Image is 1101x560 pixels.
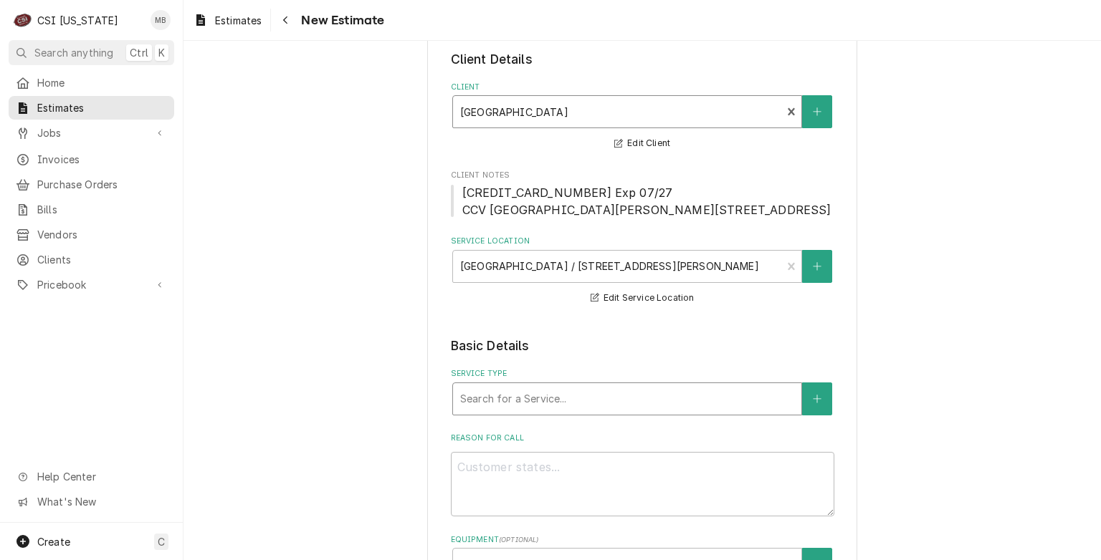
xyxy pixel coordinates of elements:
div: CSI Kentucky's Avatar [13,10,33,30]
div: Client Notes [451,170,834,218]
div: Service Location [451,236,834,306]
button: Navigate back [274,9,297,32]
span: Ctrl [130,45,148,60]
span: C [158,534,165,549]
svg: Create New Location [813,261,821,271]
span: Purchase Orders [37,177,167,192]
legend: Client Details [451,50,834,69]
a: Go to Help Center [9,465,174,488]
span: Search anything [34,45,113,60]
div: Matt Brewington's Avatar [151,10,171,30]
span: [CREDIT_CARD_NUMBER] Exp 07/27 CCV [GEOGRAPHIC_DATA][PERSON_NAME][STREET_ADDRESS] [462,185,831,217]
div: Reason For Call [451,433,834,516]
a: Estimates [9,96,174,120]
span: Client Notes [451,184,834,218]
a: Bills [9,198,174,221]
span: Pricebook [37,277,146,292]
span: Client Notes [451,170,834,181]
a: Go to Pricebook [9,273,174,296]
a: Estimates [188,9,267,32]
span: Create [37,536,70,548]
label: Service Type [451,368,834,380]
span: ( optional ) [499,536,539,544]
label: Equipment [451,534,834,546]
span: Clients [37,252,167,267]
div: CSI [US_STATE] [37,13,118,28]
a: Purchase Orders [9,173,174,196]
span: Estimates [215,13,262,28]
span: What's New [37,494,166,509]
button: Edit Service Location [588,289,697,307]
label: Client [451,82,834,93]
svg: Create New Client [813,107,821,117]
span: Help Center [37,469,166,484]
button: Create New Client [802,95,832,128]
a: Go to Jobs [9,121,174,145]
span: Home [37,75,167,90]
label: Service Location [451,236,834,247]
span: K [158,45,165,60]
div: Client [451,82,834,153]
span: Invoices [37,152,167,167]
span: Vendors [37,227,167,242]
div: MB [151,10,171,30]
a: Go to What's New [9,490,174,513]
span: New Estimate [297,11,384,30]
span: Bills [37,202,167,217]
a: Vendors [9,223,174,246]
div: Service Type [451,368,834,415]
span: Estimates [37,100,167,115]
label: Reason For Call [451,433,834,444]
button: Search anythingCtrlK [9,40,174,65]
svg: Create New Service [813,394,821,404]
legend: Basic Details [451,337,834,355]
div: C [13,10,33,30]
a: Home [9,71,174,95]
a: Clients [9,248,174,271]
button: Create New Service [802,382,832,415]
button: Edit Client [612,135,672,153]
span: Jobs [37,125,146,140]
button: Create New Location [802,250,832,283]
a: Invoices [9,148,174,171]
